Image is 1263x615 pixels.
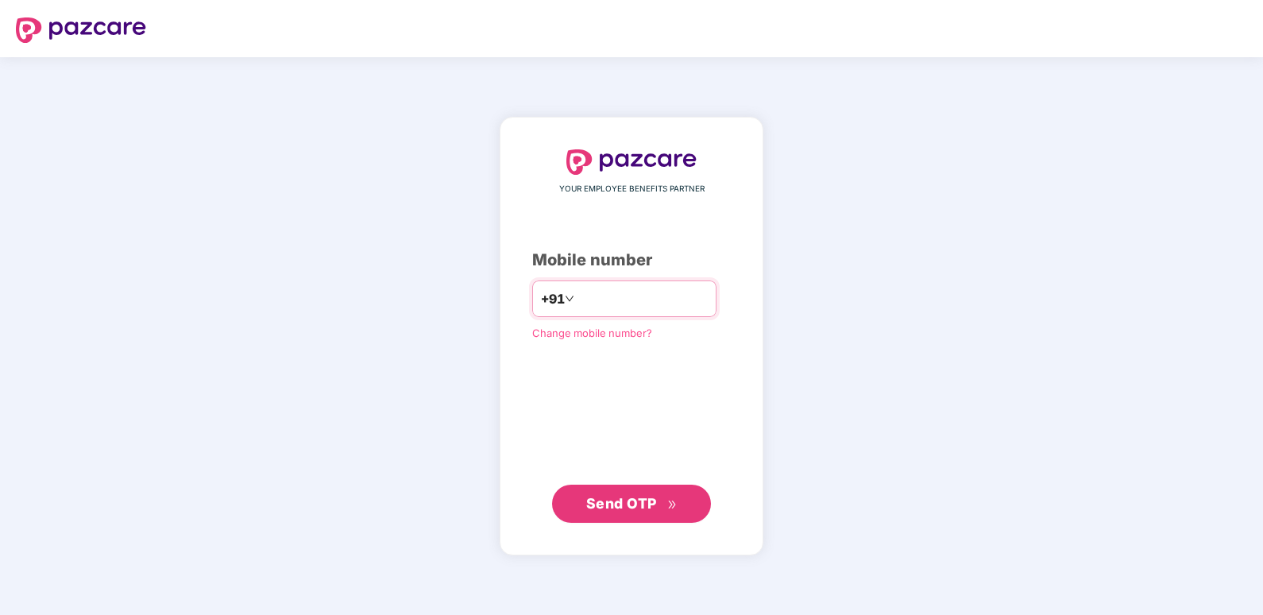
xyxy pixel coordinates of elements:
[16,17,146,43] img: logo
[565,294,574,304] span: down
[559,183,705,195] span: YOUR EMPLOYEE BENEFITS PARTNER
[532,248,731,273] div: Mobile number
[532,327,652,339] a: Change mobile number?
[541,289,565,309] span: +91
[552,485,711,523] button: Send OTPdouble-right
[586,495,657,512] span: Send OTP
[566,149,697,175] img: logo
[667,500,678,510] span: double-right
